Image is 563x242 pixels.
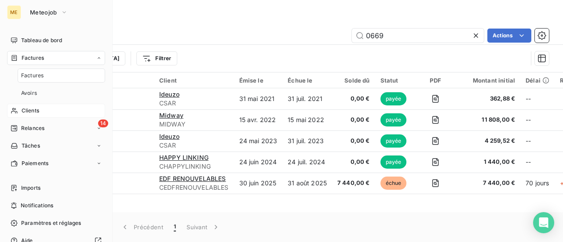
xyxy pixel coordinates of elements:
[526,77,549,84] div: Délai
[159,77,229,84] div: Client
[234,173,283,194] td: 30 juin 2025
[21,124,44,132] span: Relances
[380,113,407,126] span: payée
[352,29,484,43] input: Rechercher
[159,162,229,171] span: CHAPPYLINKING
[337,158,370,166] span: 0,00 €
[239,77,278,84] div: Émise le
[520,173,555,194] td: 70 jours
[337,94,370,103] span: 0,00 €
[282,109,332,130] td: 15 mai 2022
[21,72,44,79] span: Factures
[288,77,327,84] div: Échue le
[337,77,370,84] div: Solde dû
[520,130,555,152] td: --
[159,175,226,182] span: EDF RENOUVELABLES
[282,152,332,173] td: 24 juil. 2024
[174,223,176,231] span: 1
[159,154,208,161] span: HAPPY LINKING
[136,51,177,65] button: Filtrer
[419,77,451,84] div: PDF
[159,141,229,150] span: CSAR
[282,173,332,194] td: 31 août 2025
[282,88,332,109] td: 31 juil. 2021
[22,54,44,62] span: Factures
[282,130,332,152] td: 31 juil. 2023
[181,218,226,236] button: Suivant
[337,137,370,145] span: 0,00 €
[380,77,409,84] div: Statut
[462,94,515,103] span: 362,88 €
[462,77,515,84] div: Montant initial
[168,218,181,236] button: 1
[98,119,108,127] span: 14
[380,155,407,169] span: payée
[520,109,555,130] td: --
[520,152,555,173] td: --
[380,92,407,105] span: payée
[21,36,62,44] span: Tableau de bord
[159,112,183,119] span: Midway
[21,202,53,209] span: Notifications
[234,109,283,130] td: 15 avr. 2022
[337,179,370,188] span: 7 440,00 €
[21,184,40,192] span: Imports
[234,88,283,109] td: 31 mai 2021
[337,116,370,124] span: 0,00 €
[159,183,229,192] span: CEDFRENOUVELABLES
[520,88,555,109] td: --
[7,5,21,19] div: ME
[159,133,179,140] span: Ideuzo
[462,158,515,166] span: 1 440,00 €
[462,179,515,188] span: 7 440,00 €
[462,137,515,145] span: 4 259,52 €
[234,130,283,152] td: 24 mai 2023
[21,219,81,227] span: Paramètres et réglages
[30,9,57,16] span: Meteojob
[115,218,168,236] button: Précédent
[21,89,37,97] span: Avoirs
[380,134,407,148] span: payée
[380,177,407,190] span: échue
[462,116,515,124] span: 11 808,00 €
[487,29,531,43] button: Actions
[159,120,229,129] span: MIDWAY
[159,99,229,108] span: CSAR
[533,212,554,233] div: Open Intercom Messenger
[22,142,40,150] span: Tâches
[22,107,39,115] span: Clients
[234,152,283,173] td: 24 juin 2024
[159,90,179,98] span: Ideuzo
[22,159,48,167] span: Paiements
